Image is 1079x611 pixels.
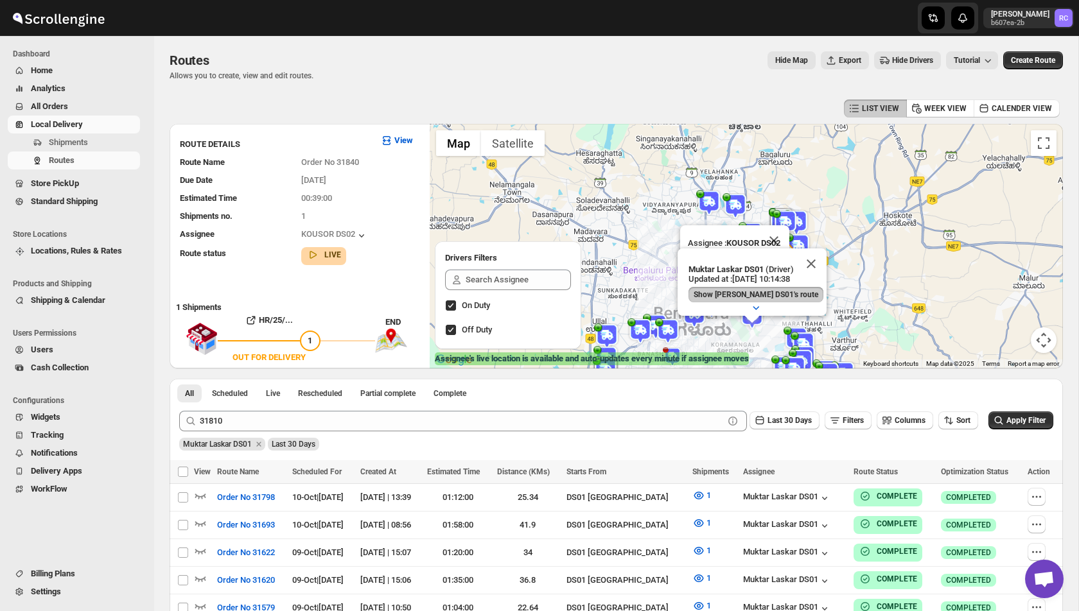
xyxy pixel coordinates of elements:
button: Apply Filter [988,411,1053,429]
text: RC [1059,14,1068,22]
b: COMPLETE [877,547,917,556]
button: 1 [685,485,719,506]
span: Distance (KMs) [497,467,550,476]
span: 10-Oct | [DATE] [292,492,344,502]
div: Muktar Laskar DS01 [743,574,831,587]
button: Locations, Rules & Rates [8,242,140,260]
button: Columns [877,411,933,429]
p: Allows you to create, view and edit routes. [170,71,313,81]
span: Sort [956,416,970,425]
span: 09-Oct | [DATE] [292,575,344,585]
span: COMPLETED [946,520,991,530]
p: Updated at : [DATE] 10:14:38 [689,274,823,284]
div: 01:20:00 [427,546,489,559]
span: Tutorial [954,56,980,65]
span: Store PickUp [31,178,79,188]
span: Route status [180,248,226,258]
b: Muktar Laskar DS01 [689,264,764,274]
span: Hide Drivers [892,55,933,65]
span: Rahul Chopra [1055,9,1073,27]
span: All Orders [31,101,68,111]
input: Press enter after typing | Search Eg. Order No 31798 [200,411,724,431]
span: Shipments [692,467,729,476]
button: Billing Plans [8,565,140,583]
button: Keyboard shortcuts [863,359,918,368]
a: Open this area in Google Maps (opens a new window) [433,352,475,368]
button: Notifications [8,444,140,462]
span: Assignee [743,467,775,476]
span: Export [839,55,861,65]
span: Store Locations [13,229,145,239]
span: Shipments no. [180,211,232,221]
a: Report a map error [1008,360,1059,367]
div: DS01 [GEOGRAPHIC_DATA] [566,519,685,531]
span: Billing Plans [31,569,75,578]
button: Last 30 Days [750,411,820,429]
span: View [194,467,211,476]
span: 1 [706,518,711,528]
span: Created At [360,467,396,476]
b: View [394,135,413,145]
span: Assignee [180,229,215,239]
button: LIVE [306,248,341,261]
button: CALENDER VIEW [974,99,1060,117]
span: 1 [706,601,711,610]
button: WorkFlow [8,480,140,498]
span: Locations, Rules & Rates [31,246,122,255]
span: Map data ©2025 [926,360,974,367]
span: Standard Shipping [31,196,98,206]
button: KOUSOR DS02 [301,229,368,242]
span: All [185,388,194,399]
p: (Driver) [689,264,823,274]
span: WEEK VIEW [924,103,967,114]
button: HR/25/... [218,310,320,331]
div: 01:58:00 [427,519,489,531]
span: Order No 31620 [217,574,275,587]
span: Users Permissions [13,328,145,338]
button: Muktar Laskar DS01 [743,547,831,560]
button: Map action label [768,51,816,69]
div: 25.34 [497,491,559,504]
div: DS01 [GEOGRAPHIC_DATA] [566,574,685,587]
span: 00:39:00 [301,193,332,203]
button: 1 [685,513,719,533]
span: [DATE] [301,175,326,185]
button: Users [8,341,140,359]
span: Hide Map [775,55,808,65]
span: Filters [843,416,864,425]
span: CALENDER VIEW [992,103,1052,114]
label: Assignee's live location is available and auto-updates every minute if assignee moves [435,352,749,365]
img: ScrollEngine [10,2,107,34]
span: Shipments [49,137,88,147]
button: 1 [685,540,719,561]
button: Filters [825,411,872,429]
span: On Duty [462,300,490,310]
button: Home [8,62,140,80]
b: KOUSOR DS02 [726,238,780,248]
span: Due Date [180,175,213,185]
button: Tracking [8,426,140,444]
button: All routes [177,384,202,402]
span: Last 30 Days [768,416,812,425]
button: Muktar Laskar DS01 [743,492,831,504]
span: Columns [895,416,925,425]
button: Map camera controls [1031,327,1057,353]
b: COMPLETE [877,492,917,501]
button: COMPLETE [859,490,917,503]
h2: Drivers Filters [445,252,571,264]
span: 10-Oct | [DATE] [292,520,344,529]
span: Routes [170,53,209,68]
img: shop.svg [186,314,218,364]
div: 41.9 [497,519,559,531]
b: 1 Shipments [170,296,222,312]
button: Remove Muktar Laskar DS01 [253,438,265,450]
button: Close [759,225,789,256]
span: Cash Collection [31,363,89,372]
span: Widgets [31,412,60,422]
span: Order No 31840 [301,157,359,167]
span: WorkFlow [31,484,67,494]
h3: ROUTE DETAILS [180,138,370,151]
b: COMPLETE [877,519,917,528]
span: Muktar Laskar DS01 [183,440,252,449]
